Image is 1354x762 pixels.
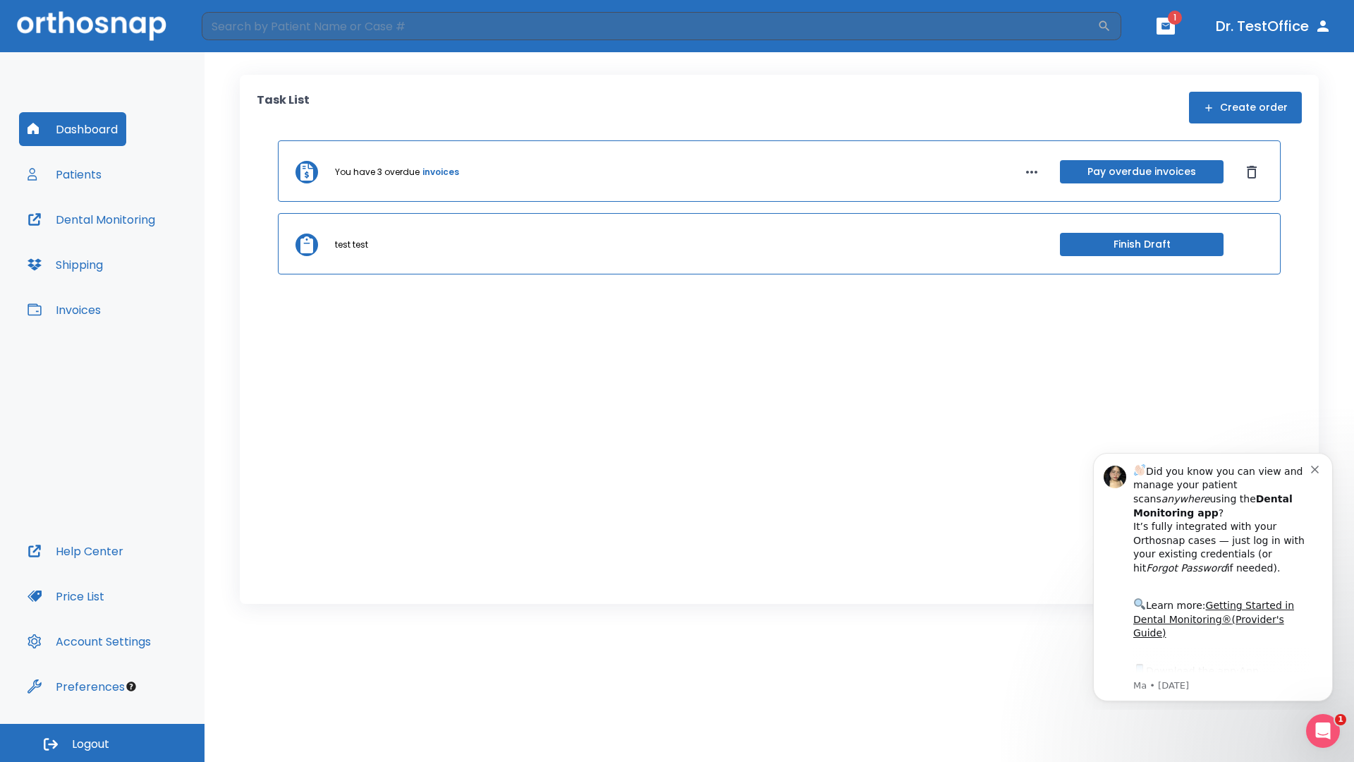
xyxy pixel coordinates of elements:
[61,225,187,250] a: App Store
[1060,233,1224,256] button: Finish Draft
[19,579,113,613] button: Price List
[19,670,133,703] button: Preferences
[202,12,1097,40] input: Search by Patient Name or Case #
[19,248,111,282] button: Shipping
[335,238,368,251] p: test test
[1189,92,1302,123] button: Create order
[1168,11,1182,25] span: 1
[1335,714,1346,725] span: 1
[19,157,110,191] button: Patients
[1210,13,1337,39] button: Dr. TestOffice
[19,293,109,327] button: Invoices
[1240,161,1263,183] button: Dismiss
[422,166,459,179] a: invoices
[239,22,250,33] button: Dismiss notification
[335,166,420,179] p: You have 3 overdue
[1072,440,1354,710] iframe: Intercom notifications message
[19,534,132,568] button: Help Center
[257,92,310,123] p: Task List
[72,737,109,752] span: Logout
[19,202,164,236] button: Dental Monitoring
[1306,714,1340,748] iframe: Intercom live chat
[19,112,126,146] button: Dashboard
[17,11,166,40] img: Orthosnap
[61,222,239,294] div: Download the app: | ​ Let us know if you need help getting started!
[125,680,138,693] div: Tooltip anchor
[61,239,239,252] p: Message from Ma, sent 8w ago
[19,624,159,658] button: Account Settings
[1060,160,1224,183] button: Pay overdue invoices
